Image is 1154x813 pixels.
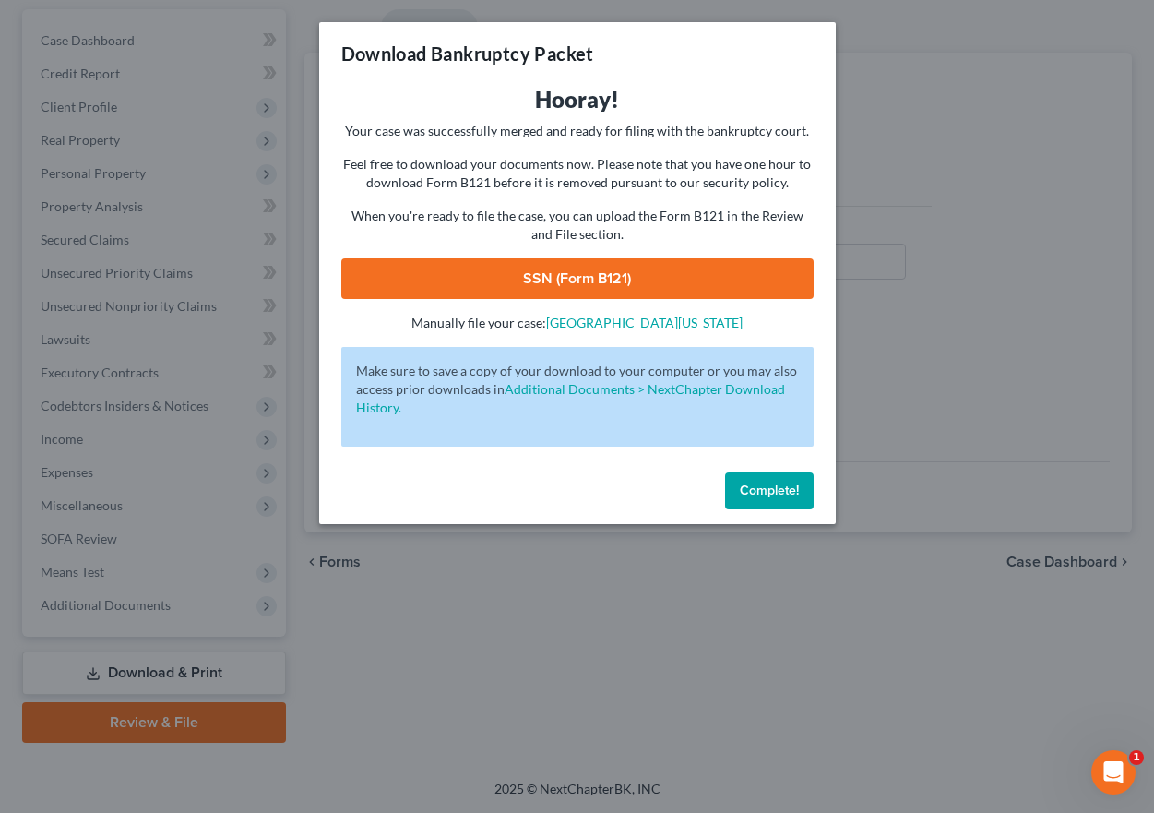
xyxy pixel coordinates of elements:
[725,472,814,509] button: Complete!
[341,122,814,140] p: Your case was successfully merged and ready for filing with the bankruptcy court.
[341,258,814,299] a: SSN (Form B121)
[1091,750,1136,795] iframe: Intercom live chat
[341,155,814,192] p: Feel free to download your documents now. Please note that you have one hour to download Form B12...
[341,207,814,244] p: When you're ready to file the case, you can upload the Form B121 in the Review and File section.
[356,381,785,415] a: Additional Documents > NextChapter Download History.
[341,314,814,332] p: Manually file your case:
[740,483,799,498] span: Complete!
[341,41,594,66] h3: Download Bankruptcy Packet
[341,85,814,114] h3: Hooray!
[1129,750,1144,765] span: 1
[546,315,743,330] a: [GEOGRAPHIC_DATA][US_STATE]
[356,362,799,417] p: Make sure to save a copy of your download to your computer or you may also access prior downloads in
